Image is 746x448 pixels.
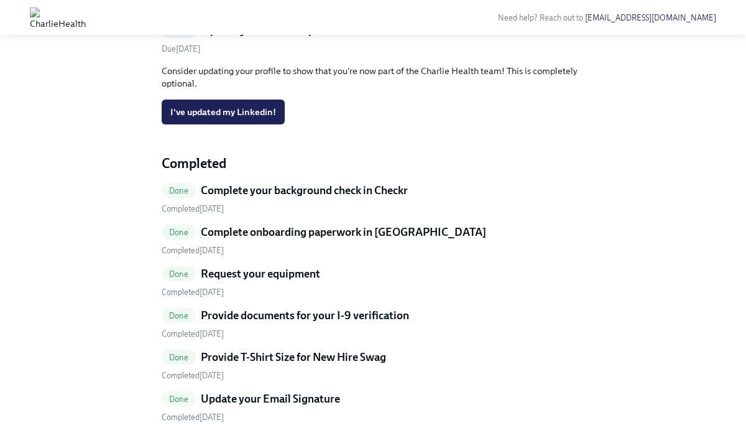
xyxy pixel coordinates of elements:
h5: Request your equipment [201,266,320,281]
p: Consider updating your profile to show that you're now part of the Charlie Health team! This is c... [162,65,584,90]
span: Thursday, August 28th 2025, 2:07 pm [162,246,224,255]
span: Thursday, August 28th 2025, 2:16 pm [162,371,224,380]
a: DoneRequest your equipment Completed[DATE] [162,266,584,298]
h5: Provide T-Shirt Size for New Hire Swag [201,350,386,365]
span: Done [162,394,196,404]
span: Done [162,269,196,279]
a: DoneProvide T-Shirt Size for New Hire Swag Completed[DATE] [162,350,584,381]
span: Due [DATE] [162,44,200,54]
span: Thursday, August 28th 2025, 2:07 pm [162,204,224,213]
a: To DoUpdate your Linkedin profileDue[DATE] [162,23,584,55]
span: Done [162,353,196,362]
button: I've updated my Linkedin! [162,100,285,124]
a: DoneUpdate your Email Signature Completed[DATE] [162,391,584,423]
h5: Complete onboarding paperwork in [GEOGRAPHIC_DATA] [201,225,486,240]
span: Done [162,186,196,195]
span: Need help? Reach out to [498,13,716,22]
h5: Update your Email Signature [201,391,340,406]
span: Done [162,228,196,237]
h5: Provide documents for your I-9 verification [201,308,409,323]
span: Monday, September 22nd 2025, 11:31 am [162,413,224,422]
span: I've updated my Linkedin! [170,106,276,118]
h4: Completed [162,154,584,173]
h5: Complete your background check in Checkr [201,183,408,198]
a: DoneComplete onboarding paperwork in [GEOGRAPHIC_DATA] Completed[DATE] [162,225,584,256]
img: CharlieHealth [30,7,86,27]
a: DoneComplete your background check in Checkr Completed[DATE] [162,183,584,215]
a: [EMAIL_ADDRESS][DOMAIN_NAME] [585,13,716,22]
a: DoneProvide documents for your I-9 verification Completed[DATE] [162,308,584,340]
span: Done [162,311,196,320]
span: Thursday, August 28th 2025, 2:17 pm [162,287,224,297]
span: Thursday, August 28th 2025, 2:15 pm [162,329,224,338]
